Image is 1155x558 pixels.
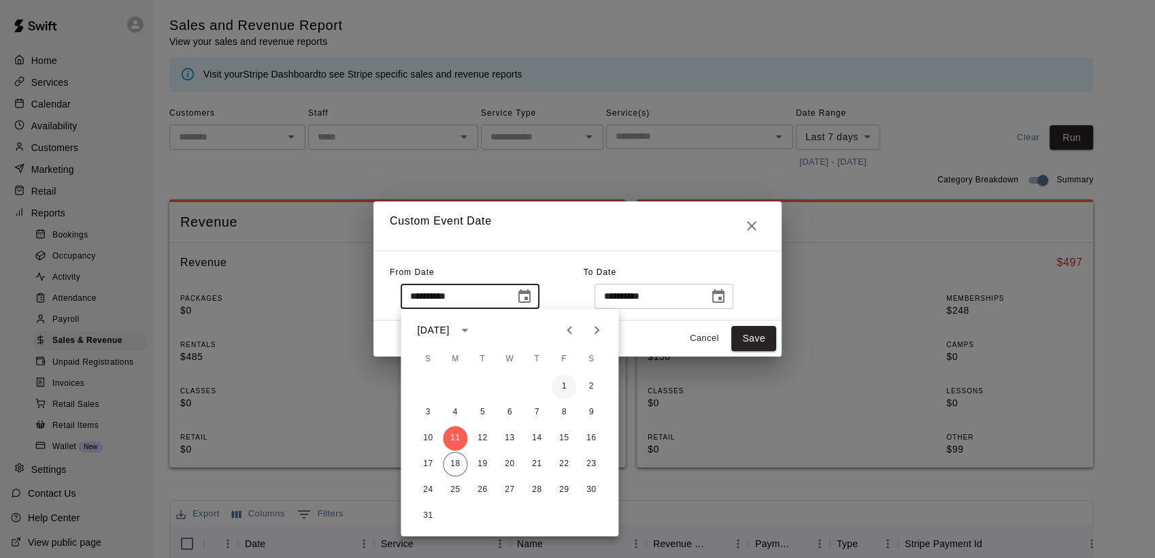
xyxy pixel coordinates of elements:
button: Previous month [556,316,583,344]
button: 31 [416,504,440,528]
span: Wednesday [497,346,522,373]
span: Tuesday [470,346,495,373]
button: 18 [443,452,467,476]
button: 5 [470,400,495,425]
button: 30 [579,478,603,502]
button: calendar view is open, switch to year view [454,318,477,342]
span: Monday [443,346,467,373]
button: 17 [416,452,440,476]
button: Close [738,212,765,240]
button: 19 [470,452,495,476]
button: 22 [552,452,576,476]
button: 15 [552,426,576,450]
button: 27 [497,478,522,502]
button: 13 [497,426,522,450]
button: 29 [552,478,576,502]
button: Cancel [682,328,726,349]
button: 21 [524,452,549,476]
button: 11 [443,426,467,450]
button: 9 [579,400,603,425]
span: Saturday [579,346,603,373]
button: 3 [416,400,440,425]
button: 7 [524,400,549,425]
span: Sunday [416,346,440,373]
button: 8 [552,400,576,425]
button: 28 [524,478,549,502]
button: Save [731,326,776,351]
button: 12 [470,426,495,450]
span: Friday [552,346,576,373]
button: 25 [443,478,467,502]
span: Thursday [524,346,549,373]
button: 1 [552,374,576,399]
span: From Date [390,267,435,277]
button: 26 [470,478,495,502]
button: 6 [497,400,522,425]
button: 16 [579,426,603,450]
button: Choose date, selected date is Aug 11, 2025 [511,283,538,310]
button: 10 [416,426,440,450]
span: To Date [584,267,616,277]
button: 2 [579,374,603,399]
button: 4 [443,400,467,425]
h2: Custom Event Date [373,201,782,250]
button: Next month [583,316,610,344]
button: 20 [497,452,522,476]
button: 23 [579,452,603,476]
button: Choose date, selected date is Aug 18, 2025 [705,283,732,310]
button: 14 [524,426,549,450]
button: 24 [416,478,440,502]
div: [DATE] [417,323,449,338]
